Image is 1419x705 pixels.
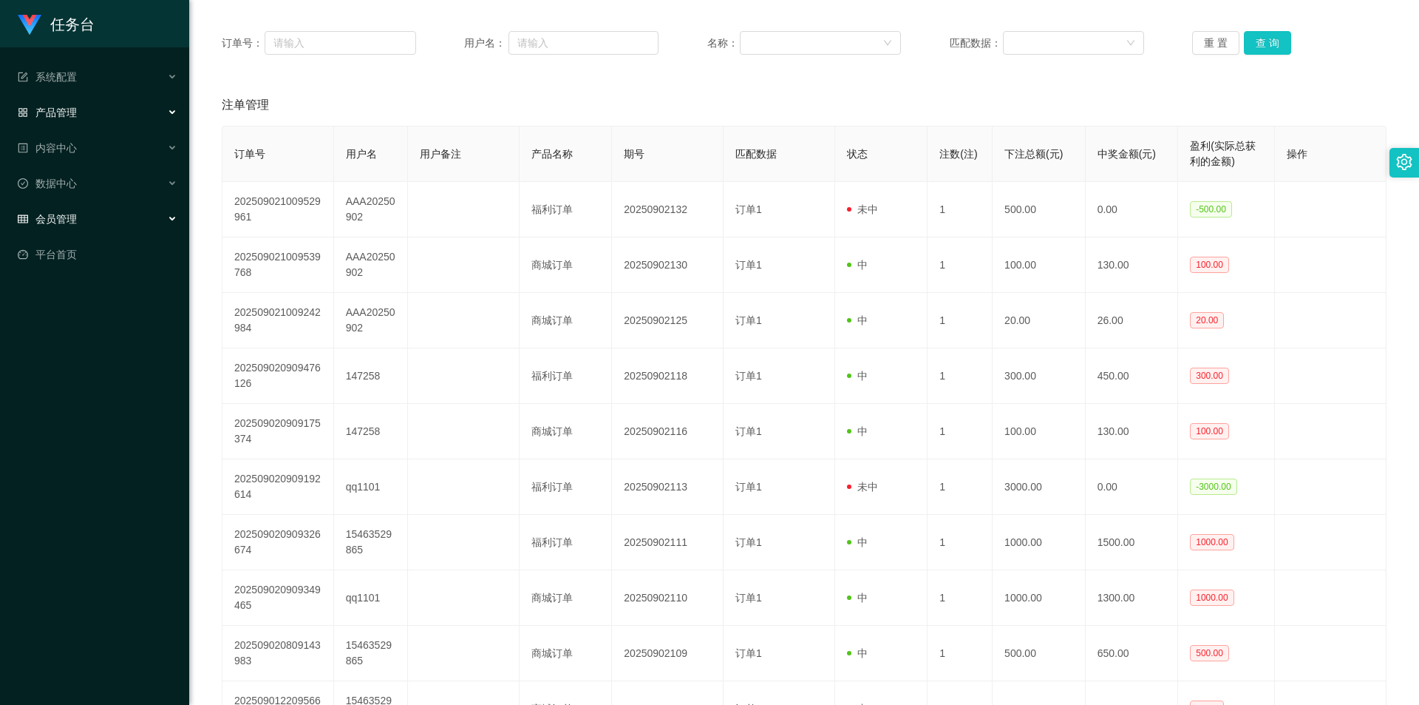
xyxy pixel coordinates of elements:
td: 1 [928,570,993,626]
span: 中 [847,259,868,271]
td: 100.00 [993,237,1086,293]
span: 操作 [1287,148,1307,160]
td: 500.00 [993,626,1086,681]
h1: 任务台 [50,1,95,48]
td: 20.00 [993,293,1086,348]
td: 202509020909175374 [222,404,334,459]
span: 100.00 [1190,257,1229,273]
i: 图标: setting [1396,154,1412,170]
span: 1000.00 [1190,534,1233,550]
td: 3000.00 [993,459,1086,515]
span: 会员管理 [18,213,77,225]
span: 匹配数据 [735,148,777,160]
span: 订单1 [735,203,762,215]
span: -3000.00 [1190,479,1236,495]
span: 100.00 [1190,423,1229,439]
td: 0.00 [1086,182,1179,237]
td: 202509020909476126 [222,348,334,404]
input: 请输入 [265,31,415,55]
span: 订单1 [735,481,762,493]
i: 图标: form [18,72,28,82]
td: 福利订单 [520,182,613,237]
span: 状态 [847,148,868,160]
span: 产品管理 [18,107,77,118]
span: 中 [847,314,868,326]
td: AAA20250902 [334,237,408,293]
td: 1 [928,348,993,404]
span: 用户名： [464,36,508,51]
button: 查 询 [1244,31,1291,55]
td: AAA20250902 [334,182,408,237]
span: 未中 [847,481,878,493]
td: 147258 [334,348,408,404]
td: 300.00 [993,348,1086,404]
input: 请输入 [508,31,659,55]
td: 20250902130 [612,237,724,293]
td: 1 [928,293,993,348]
span: 名称： [707,36,740,51]
td: 1 [928,182,993,237]
span: 订单1 [735,592,762,604]
td: 26.00 [1086,293,1179,348]
span: 中 [847,592,868,604]
span: 订单1 [735,647,762,659]
span: 订单1 [735,425,762,437]
td: 商城订单 [520,293,613,348]
td: 202509021009529961 [222,182,334,237]
td: 15463529865 [334,515,408,570]
td: 商城订单 [520,404,613,459]
span: 中 [847,370,868,382]
span: 20.00 [1190,312,1224,328]
td: 202509021009539768 [222,237,334,293]
td: 1000.00 [993,570,1086,626]
td: 202509020909349465 [222,570,334,626]
span: 300.00 [1190,368,1229,384]
i: 图标: down [1126,38,1135,49]
span: 500.00 [1190,645,1229,661]
span: 系统配置 [18,71,77,83]
span: 内容中心 [18,142,77,154]
td: qq1101 [334,570,408,626]
span: 中奖金额(元) [1098,148,1156,160]
span: 用户备注 [420,148,461,160]
td: 202509020809143983 [222,626,334,681]
td: 20250902132 [612,182,724,237]
td: 1 [928,237,993,293]
span: -500.00 [1190,201,1232,217]
span: 未中 [847,203,878,215]
td: 1300.00 [1086,570,1179,626]
span: 盈利(实际总获利的金额) [1190,140,1256,167]
span: 订单号 [234,148,265,160]
span: 1000.00 [1190,590,1233,606]
td: 1500.00 [1086,515,1179,570]
td: 100.00 [993,404,1086,459]
td: 商城订单 [520,570,613,626]
td: 福利订单 [520,459,613,515]
span: 订单1 [735,536,762,548]
td: 20250902116 [612,404,724,459]
td: 商城订单 [520,626,613,681]
i: 图标: appstore-o [18,107,28,118]
td: 20250902118 [612,348,724,404]
span: 订单1 [735,370,762,382]
td: 20250902125 [612,293,724,348]
a: 任务台 [18,18,95,30]
i: 图标: check-circle-o [18,178,28,189]
span: 下注总额(元) [1004,148,1063,160]
span: 匹配数据： [950,36,1003,51]
td: 20250902110 [612,570,724,626]
td: 1000.00 [993,515,1086,570]
span: 订单号： [222,36,265,51]
td: 202509020909326674 [222,515,334,570]
td: 1 [928,626,993,681]
td: 202509021009242984 [222,293,334,348]
i: 图标: table [18,214,28,224]
span: 中 [847,425,868,437]
span: 中 [847,536,868,548]
span: 产品名称 [531,148,573,160]
td: 202509020909192614 [222,459,334,515]
td: 1 [928,404,993,459]
td: 20250902109 [612,626,724,681]
td: 650.00 [1086,626,1179,681]
td: 1 [928,459,993,515]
